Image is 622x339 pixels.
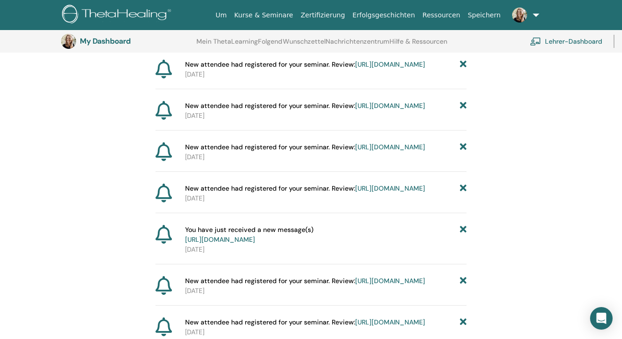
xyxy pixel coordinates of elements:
p: [DATE] [185,152,466,162]
img: logo.png [62,5,174,26]
p: [DATE] [185,327,466,337]
p: [DATE] [185,286,466,296]
span: New attendee had registered for your seminar. Review: [185,184,425,193]
a: [URL][DOMAIN_NAME] [355,101,425,110]
a: Wunschzettel [283,38,326,53]
span: New attendee had registered for your seminar. Review: [185,60,425,69]
a: Speichern [464,7,505,24]
img: chalkboard-teacher.svg [530,37,541,46]
img: default.jpg [61,34,76,49]
a: Kurse & Seminare [231,7,297,24]
a: [URL][DOMAIN_NAME] [355,184,425,193]
h3: My Dashboard [80,37,174,46]
a: Hilfe & Ressourcen [389,38,447,53]
a: [URL][DOMAIN_NAME] [355,60,425,69]
a: Zertifizierung [297,7,349,24]
div: Open Intercom Messenger [590,307,613,330]
a: [URL][DOMAIN_NAME] [185,235,255,244]
p: [DATE] [185,69,466,79]
p: [DATE] [185,111,466,121]
span: New attendee had registered for your seminar. Review: [185,101,425,111]
a: Folgend [258,38,282,53]
span: New attendee had registered for your seminar. Review: [185,317,425,327]
a: Mein ThetaLearning [196,38,258,53]
a: Lehrer-Dashboard [530,31,602,52]
p: [DATE] [185,193,466,203]
a: Erfolgsgeschichten [349,7,419,24]
a: Nachrichtenzentrum [326,38,389,53]
span: You have just received a new message(s) [185,225,313,245]
a: [URL][DOMAIN_NAME] [355,318,425,326]
a: [URL][DOMAIN_NAME] [355,143,425,151]
span: New attendee had registered for your seminar. Review: [185,276,425,286]
img: default.jpg [512,8,527,23]
p: [DATE] [185,245,466,254]
a: Ressourcen [419,7,464,24]
a: Um [212,7,231,24]
a: [URL][DOMAIN_NAME] [355,277,425,285]
span: New attendee had registered for your seminar. Review: [185,142,425,152]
